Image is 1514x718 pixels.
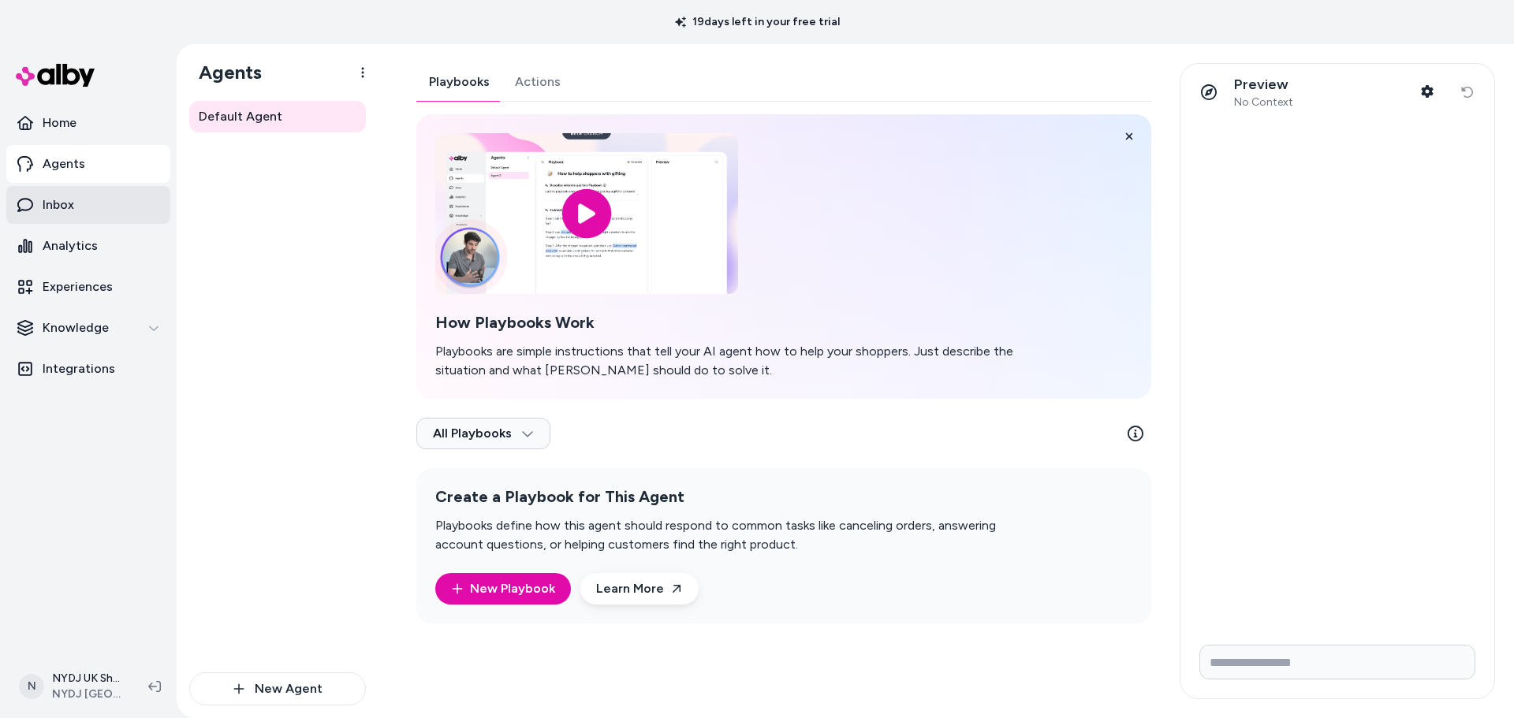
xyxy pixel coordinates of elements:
h1: Agents [186,61,262,84]
button: Actions [502,63,573,101]
button: Playbooks [416,63,502,101]
span: Default Agent [199,107,282,126]
button: NNYDJ UK ShopifyNYDJ [GEOGRAPHIC_DATA] [9,661,136,712]
p: Experiences [43,277,113,296]
a: Integrations [6,350,170,388]
p: 19 days left in your free trial [666,14,849,30]
button: New Agent [189,672,366,705]
p: Playbooks define how this agent should respond to common tasks like canceling orders, answering a... [435,516,1041,554]
p: Analytics [43,236,98,255]
button: All Playbooks [416,418,550,449]
span: No Context [1234,95,1293,110]
button: Knowledge [6,309,170,347]
h2: Create a Playbook for This Agent [435,487,1041,507]
p: Playbooks are simple instructions that tell your AI agent how to help your shoppers. Just describ... [435,342,1041,380]
span: All Playbooks [433,426,534,441]
a: Analytics [6,227,170,265]
p: Inbox [43,195,74,214]
h2: How Playbooks Work [435,313,1041,333]
a: Agents [6,145,170,183]
input: Write your prompt here [1199,645,1475,679]
p: NYDJ UK Shopify [52,671,123,686]
button: New Playbook [435,573,571,605]
a: Home [6,104,170,142]
p: Agents [43,154,85,173]
p: Preview [1234,76,1293,94]
a: New Playbook [451,579,555,598]
p: Knowledge [43,318,109,337]
a: Inbox [6,186,170,224]
span: N [19,674,44,699]
a: Experiences [6,268,170,306]
p: Integrations [43,359,115,378]
img: alby Logo [16,64,95,87]
span: NYDJ [GEOGRAPHIC_DATA] [52,686,123,702]
a: Default Agent [189,101,366,132]
p: Home [43,113,76,132]
a: Learn More [580,573,699,605]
